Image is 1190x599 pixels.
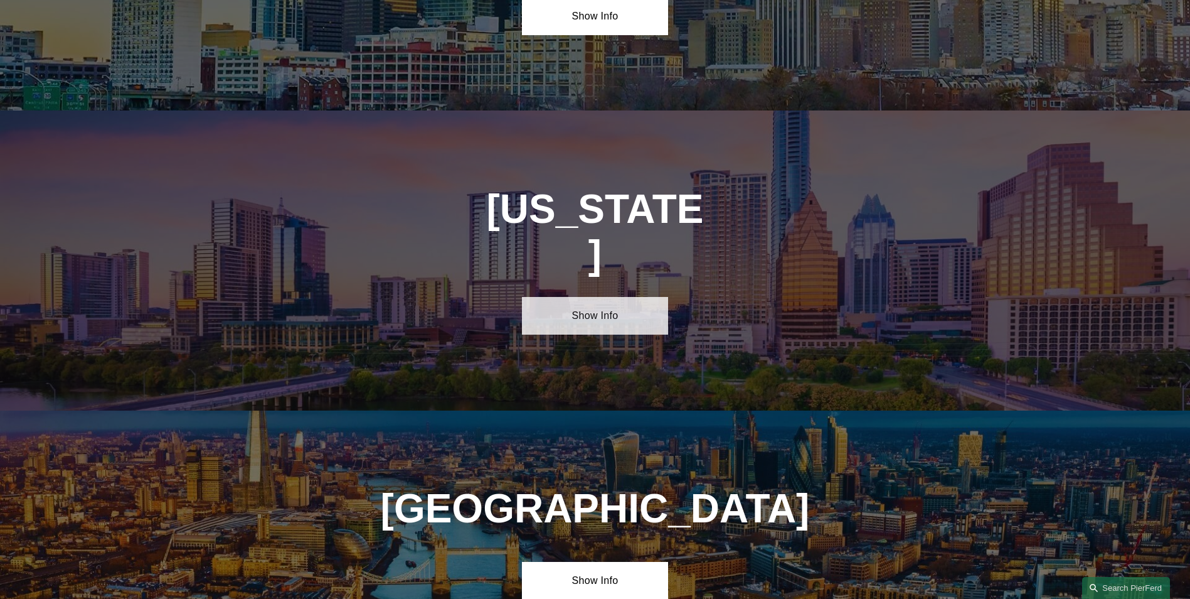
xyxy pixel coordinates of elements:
a: Show Info [522,297,668,335]
a: Search this site [1082,577,1170,599]
h1: [GEOGRAPHIC_DATA] [376,486,815,532]
h1: [US_STATE] [486,186,705,278]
